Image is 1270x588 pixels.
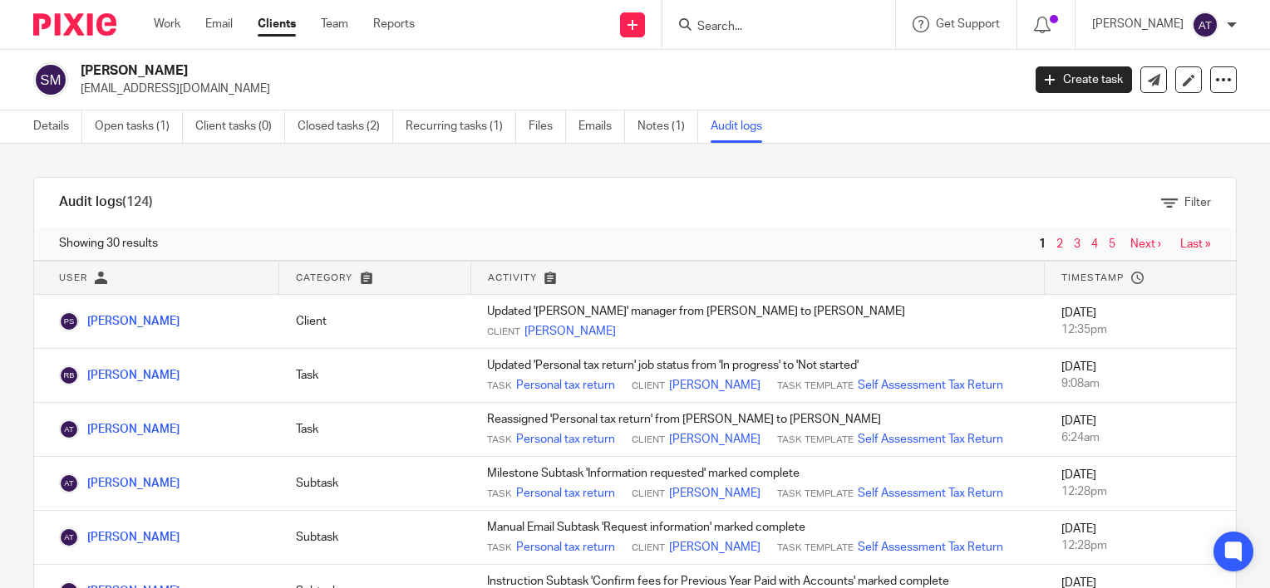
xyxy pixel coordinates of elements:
a: Client tasks (0) [195,110,285,143]
span: Client [632,488,665,501]
span: Get Support [936,18,1000,30]
img: svg%3E [1192,12,1218,38]
h1: Audit logs [59,194,153,211]
span: Client [632,380,665,393]
a: 5 [1109,238,1115,250]
a: Recurring tasks (1) [406,110,516,143]
img: Aayusha Tamang [59,419,79,439]
a: Clients [258,16,296,32]
a: [PERSON_NAME] [59,532,180,543]
a: Self Assessment Tax Return [858,431,1003,448]
span: 1 [1035,234,1050,254]
a: Self Assessment Tax Return [858,539,1003,556]
a: Personal tax return [516,485,615,502]
a: Work [154,16,180,32]
p: [EMAIL_ADDRESS][DOMAIN_NAME] [81,81,1011,97]
a: Emails [578,110,625,143]
span: Client [487,326,520,339]
td: Reassigned 'Personal tax return' from [PERSON_NAME] to [PERSON_NAME] [470,403,1044,457]
p: [PERSON_NAME] [1092,16,1184,32]
td: Task [279,403,470,457]
span: Category [296,273,352,282]
div: 12:35pm [1061,321,1219,338]
img: Aayusha Tamang [59,527,79,547]
span: Filter [1184,197,1211,208]
a: [PERSON_NAME] [59,478,180,489]
div: 12:28pm [1061,537,1219,554]
td: [DATE] [1045,295,1236,349]
a: Create task [1036,66,1132,93]
span: Task Template [777,380,854,393]
td: Subtask [279,511,470,565]
td: Updated 'Personal tax return' job status from 'In progress' to 'Not started' [470,349,1044,403]
td: Updated '[PERSON_NAME]' manager from [PERSON_NAME] to [PERSON_NAME] [470,295,1044,349]
div: 9:08am [1061,375,1219,392]
img: svg%3E [33,62,68,97]
a: 3 [1074,238,1080,250]
span: Task [487,380,512,393]
img: Priya Shakya [59,311,79,331]
td: [DATE] [1045,349,1236,403]
a: [PERSON_NAME] [669,539,761,556]
a: 2 [1056,238,1063,250]
a: Personal tax return [516,539,615,556]
h2: [PERSON_NAME] [81,62,825,80]
td: [DATE] [1045,457,1236,511]
span: Task [487,541,512,555]
div: 6:24am [1061,429,1219,446]
span: User [59,273,87,282]
span: Showing 30 results [59,235,158,252]
a: 4 [1091,238,1098,250]
a: Email [205,16,233,32]
span: Task Template [777,434,854,447]
a: [PERSON_NAME] [59,316,180,327]
a: Personal tax return [516,377,615,394]
div: 12:28pm [1061,483,1219,500]
td: Manual Email Subtask 'Request information' marked complete [470,511,1044,565]
a: Team [321,16,348,32]
span: Task [487,434,512,447]
a: Notes (1) [637,110,698,143]
a: Reports [373,16,415,32]
span: (124) [122,195,153,208]
a: Self Assessment Tax Return [858,485,1003,502]
span: Client [632,541,665,555]
td: [DATE] [1045,511,1236,565]
td: Subtask [279,457,470,511]
img: Rabina Bhandari [59,365,79,385]
nav: pager [1035,238,1211,251]
a: [PERSON_NAME] [669,377,761,394]
span: Activity [488,273,537,282]
a: [PERSON_NAME] [524,323,616,340]
a: [PERSON_NAME] [669,485,761,502]
a: [PERSON_NAME] [59,370,180,381]
td: [DATE] [1045,403,1236,457]
a: Last » [1180,238,1211,250]
a: Audit logs [711,110,775,143]
span: Task Template [777,541,854,555]
a: Self Assessment Tax Return [858,377,1003,394]
a: Files [529,110,566,143]
td: Client [279,295,470,349]
input: Search [696,20,845,35]
a: Next › [1130,238,1161,250]
a: [PERSON_NAME] [669,431,761,448]
td: Milestone Subtask 'Information requested' marked complete [470,457,1044,511]
span: Client [632,434,665,447]
td: Task [279,349,470,403]
a: Closed tasks (2) [298,110,393,143]
a: [PERSON_NAME] [59,424,180,435]
a: Open tasks (1) [95,110,183,143]
a: Details [33,110,82,143]
span: Task Template [777,488,854,501]
span: Task [487,488,512,501]
span: Timestamp [1061,273,1124,282]
img: Aayusha Tamang [59,473,79,493]
img: Pixie [33,13,116,36]
a: Personal tax return [516,431,615,448]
